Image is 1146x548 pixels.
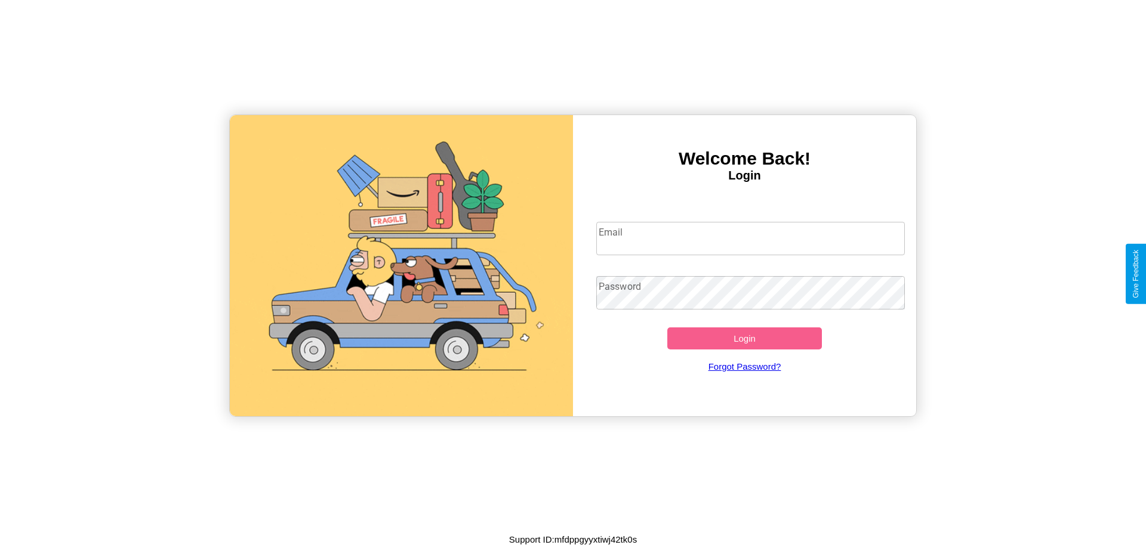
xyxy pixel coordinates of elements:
[1132,250,1140,298] div: Give Feedback
[573,148,916,169] h3: Welcome Back!
[667,327,822,349] button: Login
[590,349,899,383] a: Forgot Password?
[509,531,637,547] p: Support ID: mfdppgyyxtiwj42tk0s
[573,169,916,182] h4: Login
[230,115,573,416] img: gif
